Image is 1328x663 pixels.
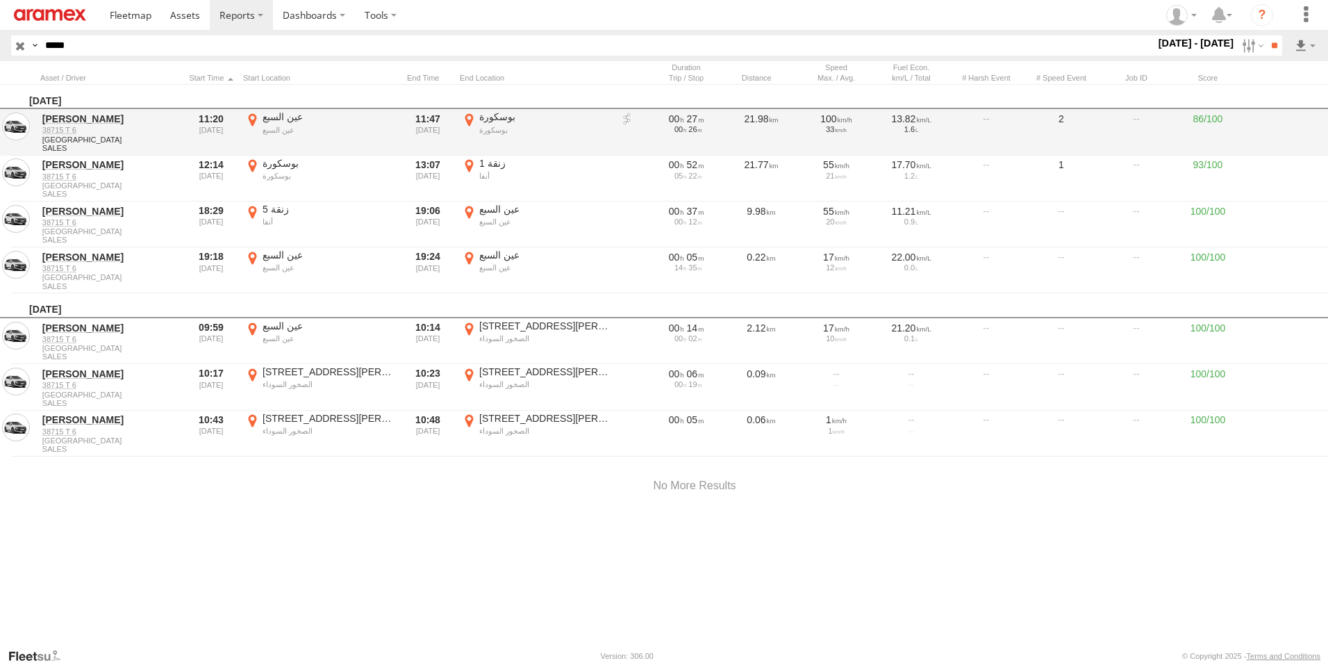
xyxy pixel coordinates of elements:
div: 2 [1027,110,1096,154]
div: 1.6 [879,125,944,133]
a: View Asset in Asset Management [2,251,30,279]
div: 2.12 [727,320,796,363]
a: 38715 T 6 [42,263,177,273]
span: Filter Results to this Group [42,352,177,361]
div: 11.21 [879,205,944,218]
span: 00 [674,218,686,226]
a: [PERSON_NAME] [42,205,177,218]
div: [STREET_ADDRESS][PERSON_NAME] [479,320,611,332]
div: 1.2 [879,172,944,180]
div: 10:43 [DATE] [185,412,238,455]
span: 00 [669,206,684,217]
div: 0.1 [879,334,944,343]
i: ? [1251,4,1273,26]
div: 0.9 [879,218,944,226]
span: 00 [674,125,686,133]
div: Score [1177,73,1239,83]
span: Filter Results to this Group [42,445,177,453]
a: [PERSON_NAME] [42,113,177,125]
a: [PERSON_NAME] [42,322,177,334]
div: Click to Sort [727,73,796,83]
span: 14 [687,322,704,334]
span: [GEOGRAPHIC_DATA] [42,181,177,190]
span: Filter Results to this Group [42,190,177,198]
label: Click to View Event Location [243,412,396,455]
div: أنفا [479,171,611,181]
div: [STREET_ADDRESS][PERSON_NAME] [479,366,611,378]
a: View Asset in Asset Management [2,205,30,233]
span: 00 [669,322,684,334]
a: View Asset in Asset Management [2,322,30,350]
span: 00 [669,414,684,425]
div: 17 [804,322,869,334]
span: [GEOGRAPHIC_DATA] [42,227,177,236]
div: عين السبع [479,249,611,261]
span: 12 [688,218,702,226]
label: [DATE] - [DATE] [1156,35,1237,51]
div: عين السبع [263,334,394,343]
div: 100/100 [1177,203,1239,246]
div: 100/100 [1177,320,1239,363]
label: Click to View Event Location [460,249,613,292]
div: 10:17 [DATE] [185,366,238,409]
a: Visit our Website [8,649,72,663]
div: 13:07 [DATE] [401,157,454,200]
div: 100/100 [1177,249,1239,292]
label: Click to View Event Location [460,320,613,363]
label: Click to View Event Location [243,203,396,246]
div: عين السبع [263,263,394,272]
label: Click to View Event Location [460,366,613,409]
div: [410s] 01/09/2025 10:17 - 01/09/2025 10:23 [654,368,719,380]
div: 1 [1027,157,1096,200]
div: Job ID [1102,73,1171,83]
a: 38715 T 6 [42,125,177,135]
div: 9.98 [727,203,796,246]
span: 05 [674,172,686,180]
div: 100/100 [1177,366,1239,409]
div: الصخور السوداء [263,379,394,389]
span: 14 [674,263,686,272]
div: 55 [804,205,869,218]
div: 10:48 [DATE] [401,412,454,455]
div: 1 [804,414,869,426]
div: 21.20 [879,322,944,334]
a: [PERSON_NAME] [42,414,177,426]
div: أنفا [263,217,394,227]
a: 38715 T 6 [42,218,177,227]
label: Click to View Event Location [243,366,396,409]
div: [2233s] 31/08/2025 18:29 - 31/08/2025 19:06 [654,205,719,218]
div: 86/100 [1177,110,1239,154]
span: 00 [669,113,684,124]
span: 02 [688,334,702,343]
div: زنقة 1 [479,157,611,170]
div: 33 [804,125,869,133]
div: [STREET_ADDRESS][PERSON_NAME] [263,366,394,378]
div: 100 [804,113,869,125]
div: بوسكورة [479,110,611,123]
span: 05 [687,414,704,425]
span: [GEOGRAPHIC_DATA] [42,344,177,352]
a: 38715 T 6 [42,427,177,436]
span: Filter Results to this Group [42,236,177,244]
div: 100/100 [1177,412,1239,455]
a: 38715 T 6 [42,172,177,181]
div: 11:20 [DATE] [185,110,238,154]
div: [320s] 01/09/2025 10:43 - 01/09/2025 10:48 [654,414,719,426]
div: 17 [804,251,869,263]
div: 21.77 [727,157,796,200]
div: 09:59 [DATE] [185,320,238,363]
span: 00 [674,334,686,343]
span: 35 [688,263,702,272]
div: عين السبع [263,110,394,123]
label: Click to View Event Location [243,249,396,292]
label: Click to View Event Location [460,203,613,246]
div: 21.98 [727,110,796,154]
span: Filter Results to this Group [42,282,177,290]
div: عين السبع [479,203,611,215]
div: Click to Sort [40,73,179,83]
div: 0.06 [727,412,796,455]
span: 19 [688,380,702,388]
div: [868s] 01/09/2025 09:59 - 01/09/2025 10:14 [654,322,719,334]
label: Click to View Event Location [460,157,613,200]
span: [GEOGRAPHIC_DATA] [42,136,177,144]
